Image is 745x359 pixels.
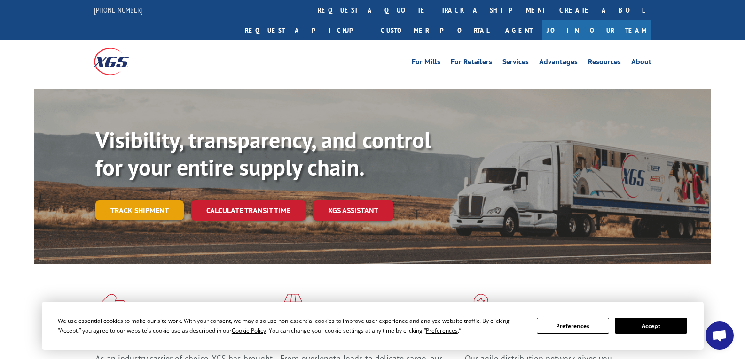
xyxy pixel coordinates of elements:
[94,5,143,15] a: [PHONE_NUMBER]
[374,20,496,40] a: Customer Portal
[232,327,266,335] span: Cookie Policy
[58,316,525,336] div: We use essential cookies to make our site work. With your consent, we may also use non-essential ...
[615,318,687,334] button: Accept
[412,58,440,69] a: For Mills
[426,327,458,335] span: Preferences
[588,58,621,69] a: Resources
[502,58,529,69] a: Services
[451,58,492,69] a: For Retailers
[313,200,393,221] a: XGS ASSISTANT
[542,20,651,40] a: Join Our Team
[191,200,306,221] a: Calculate transit time
[95,200,184,220] a: Track shipment
[238,20,374,40] a: Request a pickup
[42,302,704,350] div: Cookie Consent Prompt
[539,58,578,69] a: Advantages
[280,294,302,318] img: xgs-icon-focused-on-flooring-red
[496,20,542,40] a: Agent
[95,125,431,182] b: Visibility, transparency, and control for your entire supply chain.
[706,321,734,350] div: Open chat
[465,294,497,318] img: xgs-icon-flagship-distribution-model-red
[95,294,125,318] img: xgs-icon-total-supply-chain-intelligence-red
[631,58,651,69] a: About
[537,318,609,334] button: Preferences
